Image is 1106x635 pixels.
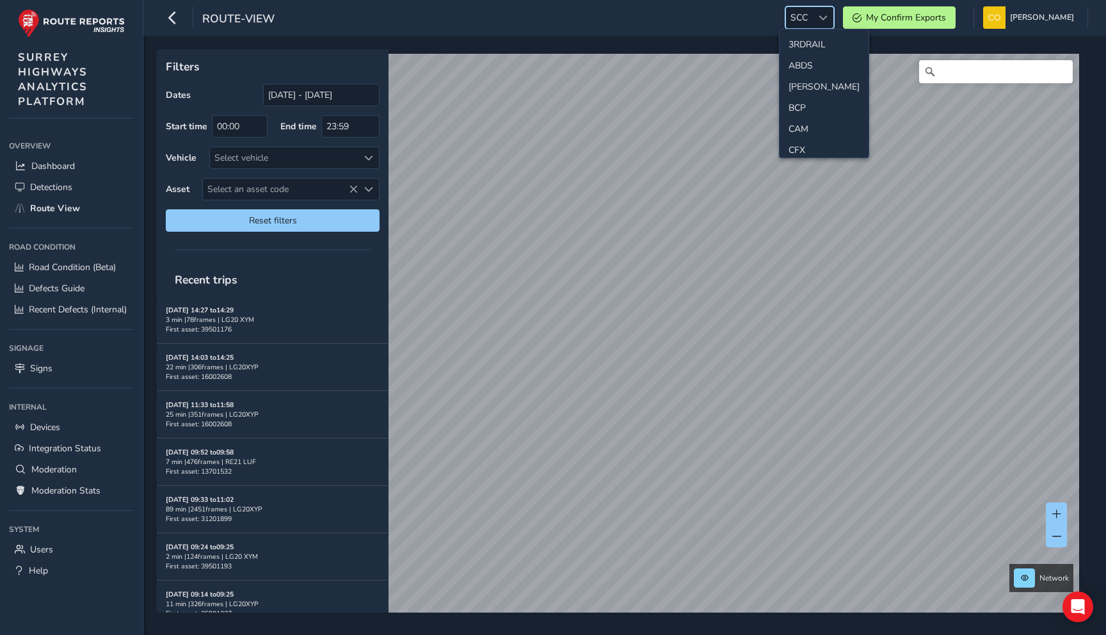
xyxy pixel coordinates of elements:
span: My Confirm Exports [866,12,946,24]
span: [PERSON_NAME] [1010,6,1074,29]
canvas: Map [161,54,1079,627]
span: SURREY HIGHWAYS ANALYTICS PLATFORM [18,50,88,109]
li: ANDY [780,76,869,97]
span: Devices [30,421,60,433]
span: First asset: 16002608 [166,419,232,429]
p: Filters [166,58,380,75]
button: [PERSON_NAME] [983,6,1078,29]
label: Asset [166,183,189,195]
strong: [DATE] 14:27 to 14:29 [166,305,234,315]
span: Network [1039,573,1069,583]
li: 3RDRAIL [780,34,869,55]
span: route-view [202,11,275,29]
a: Moderation Stats [9,480,134,501]
div: 3 min | 78 frames | LG20 XYM [166,315,380,325]
div: Open Intercom Messenger [1062,591,1093,622]
span: First asset: 39501176 [166,325,232,334]
li: CFX [780,140,869,161]
input: Search [919,60,1073,83]
div: 89 min | 2451 frames | LG20XYP [166,504,380,514]
div: Overview [9,136,134,156]
div: 2 min | 124 frames | LG20 XYM [166,552,380,561]
span: First asset: 39501193 [166,561,232,571]
span: First asset: 13701532 [166,467,232,476]
span: Recent Defects (Internal) [29,303,127,316]
a: Detections [9,177,134,198]
span: First asset: 31201899 [166,514,232,524]
span: Defects Guide [29,282,84,294]
span: SCC [786,7,812,28]
a: Road Condition (Beta) [9,257,134,278]
li: CAM [780,118,869,140]
span: Road Condition (Beta) [29,261,116,273]
label: Dates [166,89,191,101]
li: BCP [780,97,869,118]
span: Users [30,543,53,556]
div: System [9,520,134,539]
span: First asset: 16002608 [166,372,232,382]
span: Dashboard [31,160,75,172]
button: My Confirm Exports [843,6,956,29]
div: Signage [9,339,134,358]
a: Integration Status [9,438,134,459]
div: 7 min | 476 frames | RE21 LUF [166,457,380,467]
span: Route View [30,202,80,214]
span: Integration Status [29,442,101,454]
img: diamond-layout [983,6,1006,29]
div: Select an asset code [358,179,379,200]
span: Recent trips [166,263,246,296]
a: Defects Guide [9,278,134,299]
span: Help [29,565,48,577]
button: Reset filters [166,209,380,232]
strong: [DATE] 09:14 to 09:25 [166,590,234,599]
strong: [DATE] 11:33 to 11:58 [166,400,234,410]
span: Moderation [31,463,77,476]
span: Signs [30,362,52,374]
a: Users [9,539,134,560]
a: Moderation [9,459,134,480]
span: First asset: 25901237 [166,609,232,618]
a: Recent Defects (Internal) [9,299,134,320]
strong: [DATE] 09:24 to 09:25 [166,542,234,552]
strong: [DATE] 09:52 to 09:58 [166,447,234,457]
div: 25 min | 351 frames | LG20XYP [166,410,380,419]
a: Route View [9,198,134,219]
div: Select vehicle [210,147,358,168]
a: Dashboard [9,156,134,177]
div: Road Condition [9,237,134,257]
div: 11 min | 326 frames | LG20XYP [166,599,380,609]
span: Detections [30,181,72,193]
a: Devices [9,417,134,438]
li: ABDS [780,55,869,76]
strong: [DATE] 09:33 to 11:02 [166,495,234,504]
a: Signs [9,358,134,379]
label: End time [280,120,317,133]
strong: [DATE] 14:03 to 14:25 [166,353,234,362]
div: 22 min | 306 frames | LG20XYP [166,362,380,372]
img: rr logo [18,9,125,38]
label: Vehicle [166,152,196,164]
div: Internal [9,398,134,417]
span: Select an asset code [203,179,358,200]
a: Help [9,560,134,581]
label: Start time [166,120,207,133]
span: Moderation Stats [31,485,100,497]
span: Reset filters [175,214,370,227]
